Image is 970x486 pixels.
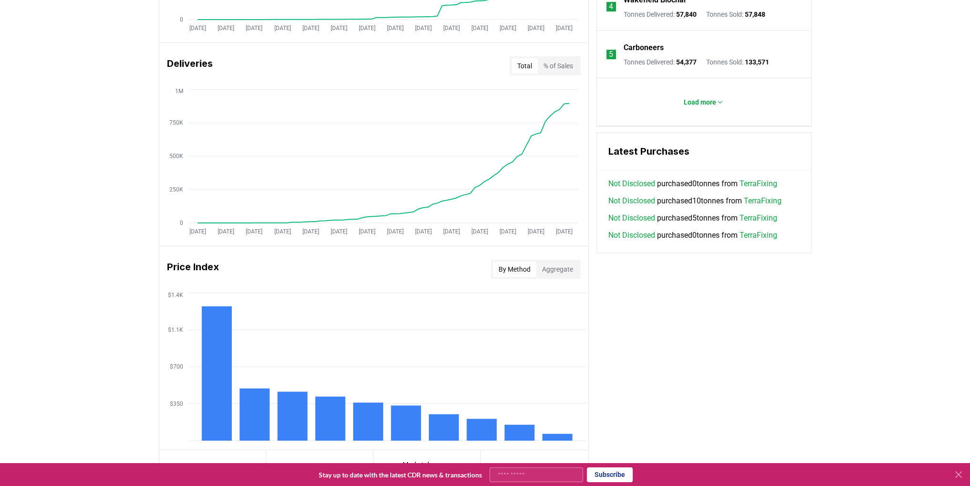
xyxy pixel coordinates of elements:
[499,228,516,235] tspan: [DATE]
[189,228,206,235] tspan: [DATE]
[676,58,697,66] span: 54,377
[218,25,234,32] tspan: [DATE]
[302,25,319,32] tspan: [DATE]
[358,25,375,32] tspan: [DATE]
[189,25,206,32] tspan: [DATE]
[740,212,777,224] a: TerraFixing
[246,25,262,32] tspan: [DATE]
[608,212,777,224] span: purchased 5 tonnes from
[330,25,347,32] tspan: [DATE]
[179,220,183,226] tspan: 0
[386,25,403,32] tspan: [DATE]
[167,327,183,333] tspan: $1.1K
[169,153,183,159] tspan: 500K
[676,11,697,18] span: 57,840
[499,25,516,32] tspan: [DATE]
[608,230,655,241] a: Not Disclosed
[167,260,219,279] h3: Price Index
[167,56,213,75] h3: Deliveries
[274,25,291,32] tspan: [DATE]
[218,228,234,235] tspan: [DATE]
[443,25,459,32] tspan: [DATE]
[527,228,544,235] tspan: [DATE]
[169,363,183,370] tspan: $700
[471,228,488,235] tspan: [DATE]
[169,186,183,193] tspan: 250K
[745,11,765,18] span: 57,848
[415,228,431,235] tspan: [DATE]
[302,228,319,235] tspan: [DATE]
[358,228,375,235] tspan: [DATE]
[608,230,777,241] span: purchased 0 tonnes from
[608,195,782,207] span: purchased 10 tonnes from
[175,88,183,95] tspan: 1M
[179,16,183,23] tspan: 0
[609,49,613,60] p: 5
[706,57,769,67] p: Tonnes Sold :
[536,262,579,277] button: Aggregate
[556,228,573,235] tspan: [DATE]
[527,25,544,32] tspan: [DATE]
[740,230,777,241] a: TerraFixing
[608,178,777,190] span: purchased 0 tonnes from
[608,178,655,190] a: Not Disclosed
[443,228,459,235] tspan: [DATE]
[274,228,291,235] tspan: [DATE]
[169,401,183,407] tspan: $350
[608,195,655,207] a: Not Disclosed
[608,212,655,224] a: Not Disclosed
[246,228,262,235] tspan: [DATE]
[745,58,769,66] span: 133,571
[538,58,579,74] button: % of Sales
[684,97,716,107] p: Load more
[608,144,800,158] h3: Latest Purchases
[493,262,536,277] button: By Method
[624,57,697,67] p: Tonnes Delivered :
[744,195,782,207] a: TerraFixing
[415,25,431,32] tspan: [DATE]
[511,58,538,74] button: Total
[167,291,183,298] tspan: $1.4K
[624,42,664,53] a: Carboneers
[471,25,488,32] tspan: [DATE]
[386,228,403,235] tspan: [DATE]
[676,93,731,112] button: Load more
[706,10,765,19] p: Tonnes Sold :
[624,10,697,19] p: Tonnes Delivered :
[609,1,613,12] p: 4
[330,228,347,235] tspan: [DATE]
[740,178,777,190] a: TerraFixing
[403,460,471,479] p: Marketplaces, Registries, & Services
[556,25,573,32] tspan: [DATE]
[169,119,183,126] tspan: 750K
